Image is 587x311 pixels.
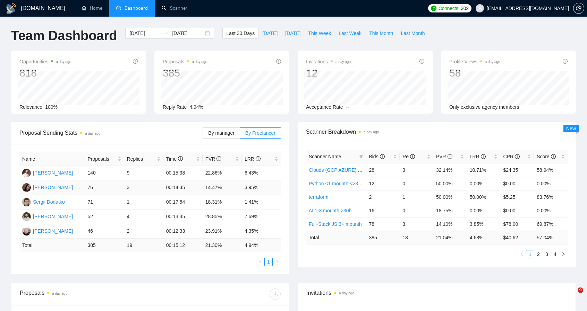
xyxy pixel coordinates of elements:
[534,204,568,217] td: 0.00%
[281,28,304,39] button: [DATE]
[535,250,542,258] a: 2
[366,190,400,204] td: 2
[306,231,366,244] td: Total
[163,166,203,180] td: 00:15:38
[467,217,501,231] td: 3.85%
[400,177,433,190] td: 0
[439,5,459,12] span: Connects:
[551,154,556,159] span: info-circle
[129,29,161,37] input: Start date
[222,28,258,39] button: Last 30 Days
[22,212,31,221] img: OM
[467,204,501,217] td: 0.00%
[242,166,281,180] td: 6.43%
[19,104,42,110] span: Relevance
[481,154,486,159] span: info-circle
[22,199,65,204] a: SDSergii Dodatko
[258,260,262,264] span: left
[461,5,468,12] span: 302
[526,250,534,258] li: 1
[178,156,183,161] span: info-circle
[380,154,385,159] span: info-circle
[306,104,343,110] span: Acceptance Rate
[366,231,400,244] td: 385
[124,195,163,210] td: 1
[436,154,452,159] span: PVR
[433,163,467,177] td: 32.14%
[45,104,58,110] span: 100%
[500,217,534,231] td: $78.00
[400,204,433,217] td: 0
[537,154,555,159] span: Score
[33,213,73,220] div: [PERSON_NAME]
[309,154,341,159] span: Scanner Name
[163,57,207,66] span: Proposals
[85,224,124,239] td: 46
[19,128,203,137] span: Proposal Sending Stats
[573,6,584,11] span: setting
[124,152,163,166] th: Replies
[242,224,281,239] td: 4.35%
[500,231,534,244] td: $ 40.62
[433,204,467,217] td: 18.75%
[82,5,102,11] a: homeHome
[52,292,67,295] time: a day ago
[88,155,116,163] span: Proposals
[500,163,534,177] td: $24.35
[561,252,565,256] span: right
[419,59,424,64] span: info-circle
[477,6,482,11] span: user
[125,5,148,11] span: Dashboard
[273,258,281,266] li: Next Page
[366,204,400,217] td: 16
[256,258,264,266] button: left
[400,231,433,244] td: 18
[22,169,31,177] img: DP
[306,288,567,297] span: Invitations
[124,180,163,195] td: 3
[245,130,275,136] span: By Freelancer
[397,28,428,39] button: Last Month
[448,154,452,159] span: info-circle
[163,195,203,210] td: 00:17:54
[22,184,73,190] a: KM[PERSON_NAME]
[400,163,433,177] td: 3
[563,59,568,64] span: info-circle
[534,217,568,231] td: 69.87%
[203,210,242,224] td: 28.85%
[124,239,163,252] td: 19
[306,66,351,80] div: 12
[285,29,300,37] span: [DATE]
[559,250,568,258] li: Next Page
[449,66,500,80] div: 58
[33,198,65,206] div: Sergii Dodatko
[242,210,281,224] td: 7.69%
[192,60,207,64] time: a day ago
[400,190,433,204] td: 1
[33,227,73,235] div: [PERSON_NAME]
[264,258,273,266] li: 1
[19,66,71,80] div: 818
[358,151,365,162] span: filter
[164,30,169,36] span: swap-right
[402,154,415,159] span: Re
[163,224,203,239] td: 00:12:33
[467,163,501,177] td: 10.71%
[467,231,501,244] td: 4.68 %
[563,287,580,304] iframe: Intercom live chat
[19,239,85,252] td: Total
[470,154,486,159] span: LRR
[163,66,207,80] div: 385
[256,156,261,161] span: info-circle
[366,177,400,190] td: 12
[258,28,281,39] button: [DATE]
[534,190,568,204] td: 83.76%
[534,177,568,190] td: 0.00%
[309,221,362,227] a: Full-Stack JS 3+ mounth
[276,59,281,64] span: info-circle
[433,217,467,231] td: 14.10%
[365,28,397,39] button: This Month
[242,180,281,195] td: 3.95%
[127,155,155,163] span: Replies
[520,252,524,256] span: left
